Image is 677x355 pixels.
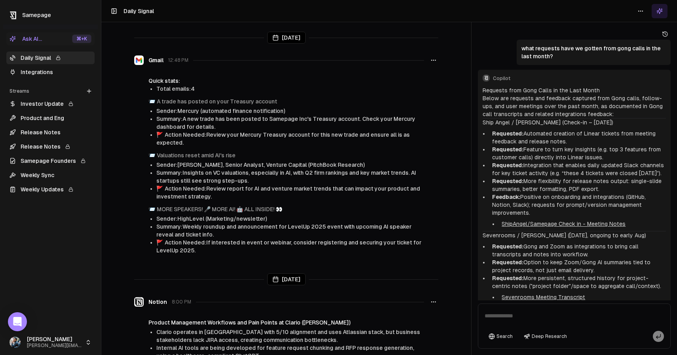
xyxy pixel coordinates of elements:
[489,242,666,258] li: Gong and Zoom as integrations to bring call transcripts and notes into workflow.
[492,243,523,250] strong: Requested:
[156,169,424,185] li: Summary: Insights on VC valuations, especially in AI, with Q2 firm rankings and key market trends...
[156,132,163,138] span: flag
[489,274,666,301] li: More persistent, structured history for project-centric notes ("project folder"/space to aggregat...
[6,112,95,124] a: Product and Eng
[489,258,666,274] li: Option to keep Zoom/Gong AI summaries tied to project records, not just email delivery.
[489,130,666,145] li: Automated creation of Linear tickets from meeting feedback and release notes.
[6,32,95,45] button: Ask AI...⌘+K
[148,77,424,85] div: Quick stats:
[267,273,306,285] div: [DATE]
[6,85,95,97] div: Streams
[489,193,666,228] li: Positive on onboarding and integrations (GitHub, Notion, Slack); requests for prompt/version mana...
[10,35,42,43] div: Ask AI...
[156,161,424,169] li: Sender: [PERSON_NAME], Senior Analyst, Venture Capital (PitchBook Research)
[520,331,571,342] button: Deep Research
[27,343,82,349] span: [PERSON_NAME][EMAIL_ADDRESS]
[6,155,95,167] a: Samepage Founders
[156,223,424,239] li: Summary: Weekly roundup and announcement for LevelUp 2025 event with upcoming AI speaker reveal a...
[521,44,666,60] p: what requests have we gotten from gong calls in the last month?
[6,126,95,139] a: Release Notes
[156,115,424,131] li: Summary: A new trade has been posted to Samepage Inc's Treasury account. Check your Mercury dashb...
[156,85,424,93] li: Total emails: 4
[157,152,236,158] a: Valuations reset amid AI's rise
[489,161,666,177] li: Integration that enables daily updated Slack channels for key ticket activity (e.g. “these 4 tick...
[6,140,95,153] a: Release Notes
[489,177,666,193] li: More flexibility for release notes output: single-slide summaries, better formatting, PDF export.
[10,337,21,348] img: 1695405595226.jpeg
[483,231,666,239] h4: Sevenrooms / [PERSON_NAME] ([DATE], ongoing to early Aug)
[156,131,424,147] li: Action Needed: Review your Mercury Treasury account for this new trade and ensure all is as expec...
[148,206,155,212] span: envelope
[22,12,51,18] span: Samepage
[492,130,523,137] strong: Requested:
[492,162,523,168] strong: Requested:
[483,118,666,126] h4: Ship Angel / [PERSON_NAME] (Check-in – [DATE])
[148,98,155,105] span: envelope
[157,206,282,212] a: MORE SPEAKERS! 🎤 MORE AI! 🤖 ALL INSIDE! 👀
[156,185,163,192] span: flag
[157,98,277,105] a: A trade has posted on your Treasury account
[489,145,666,161] li: Feature to turn key insights (e.g. top 3 features from customer calls) directly into Linear issues.
[492,146,523,153] strong: Requested:
[156,329,420,343] span: Clario operates in [GEOGRAPHIC_DATA] with 5/10 alignment and uses Atlassian stack, but business s...
[156,239,163,246] span: flag
[156,185,424,200] li: Action Needed: Review report for AI and venture market trends that can impact your product and in...
[8,312,27,331] div: Open Intercom Messenger
[492,178,523,184] strong: Requested:
[6,169,95,181] a: Weekly Sync
[6,52,95,64] a: Daily Signal
[493,75,666,82] span: Copilot
[134,55,144,65] img: Gmail
[492,194,520,200] strong: Feedback:
[148,152,155,158] span: envelope
[27,336,82,343] span: [PERSON_NAME]
[134,297,144,307] img: Notion
[6,183,95,196] a: Weekly Updates
[502,294,585,300] a: Sevenrooms Meeting Transcript
[168,57,188,63] span: 12:48 PM
[485,331,517,342] button: Search
[492,259,523,265] strong: Requested:
[6,97,95,110] a: Investor Update
[148,319,424,326] h4: Product Management Workflows and Pain Points at Clario ([PERSON_NAME])
[6,333,95,352] button: [PERSON_NAME][PERSON_NAME][EMAIL_ADDRESS]
[267,32,306,44] div: [DATE]
[502,221,626,227] a: ShipAngel/Samepage Check in - Meeting Notes
[72,34,91,43] div: ⌘ +K
[6,66,95,78] a: Integrations
[492,275,523,281] strong: Requested:
[483,86,666,94] h3: Requests from Gong Calls in the Last Month
[124,7,154,15] h1: Daily Signal
[148,56,164,64] span: Gmail
[156,107,424,115] li: Sender: Mercury (automated finance notification)
[156,239,424,254] li: Action Needed: If interested in event or webinar, consider registering and securing your ticket f...
[483,94,666,118] p: Below are requests and feedback captured from Gong calls, follow-ups, and user meetings over the ...
[172,299,191,305] span: 8:00 PM
[156,215,424,223] li: Sender: HighLevel (Marketing/newsletter)
[148,298,167,306] span: Notion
